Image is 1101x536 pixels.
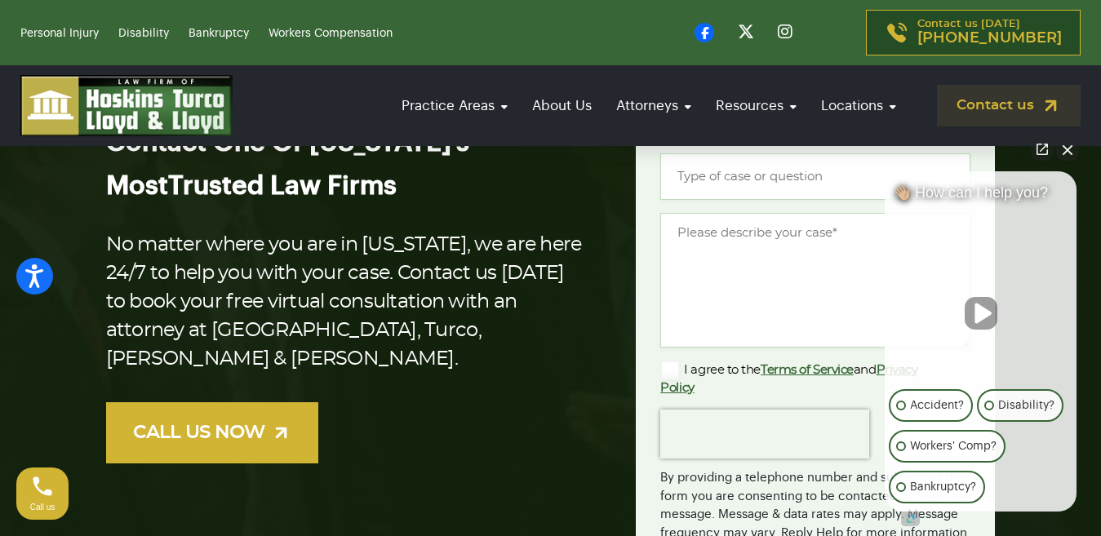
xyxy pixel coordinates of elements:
[660,410,869,458] iframe: reCAPTCHA
[106,173,168,199] span: Most
[106,130,469,156] span: Contact One Of [US_STATE]’s
[761,364,854,376] a: Terms of Service
[660,153,970,200] input: Type of case or question
[885,184,1077,210] div: 👋🏼 How can I help you?
[189,28,249,39] a: Bankruptcy
[901,512,920,526] a: Open intaker chat
[866,10,1081,55] a: Contact us [DATE][PHONE_NUMBER]
[30,503,55,512] span: Call us
[660,361,944,396] label: I agree to the and
[608,82,699,129] a: Attorneys
[937,85,1081,126] a: Contact us
[813,82,904,129] a: Locations
[524,82,600,129] a: About Us
[269,28,393,39] a: Workers Compensation
[271,423,291,443] img: arrow-up-right-light.svg
[20,75,233,136] img: logo
[998,396,1054,415] p: Disability?
[106,402,318,463] a: CALL US NOW
[168,173,397,199] span: Trusted Law Firms
[917,30,1062,47] span: [PHONE_NUMBER]
[917,19,1062,47] p: Contact us [DATE]
[1056,138,1079,161] button: Close Intaker Chat Widget
[910,396,964,415] p: Accident?
[910,477,976,497] p: Bankruptcy?
[393,82,516,129] a: Practice Areas
[118,28,169,39] a: Disability
[910,436,997,456] p: Workers' Comp?
[965,297,997,330] button: Unmute video
[708,82,805,129] a: Resources
[20,28,99,39] a: Personal Injury
[1031,138,1054,161] a: Open direct chat
[106,231,584,374] p: No matter where you are in [US_STATE], we are here 24/7 to help you with your case. Contact us [D...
